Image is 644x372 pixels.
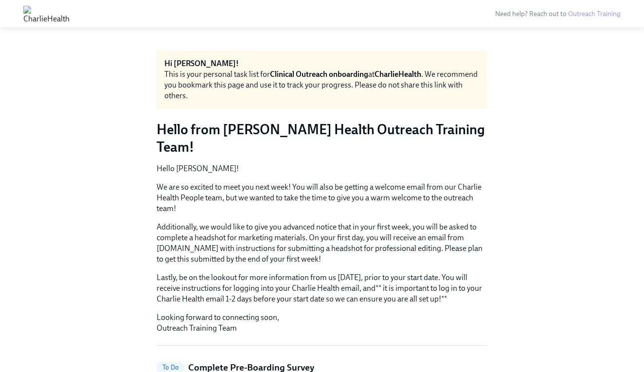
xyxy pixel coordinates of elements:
p: Additionally, we would like to give you advanced notice that in your first week, you will be aske... [157,222,487,265]
span: To Do [157,364,184,371]
p: Looking forward to connecting soon, Outreach Training Team [157,312,487,334]
p: We are so excited to meet you next week! You will also be getting a welcome email from our Charli... [157,182,487,214]
strong: Hi [PERSON_NAME]! [164,59,239,68]
a: Outreach Training [568,10,621,18]
p: Hello [PERSON_NAME]! [157,163,487,174]
strong: CharlieHealth [375,70,421,79]
p: Lastly, be on the lookout for more information from us [DATE], prior to your start date. You will... [157,272,487,304]
h3: Hello from [PERSON_NAME] Health Outreach Training Team! [157,121,487,156]
div: This is your personal task list for at . We recommend you bookmark this page and use it to track ... [164,69,480,101]
span: Need help? Reach out to [495,10,621,18]
strong: Clinical Outreach onboarding [270,70,368,79]
img: CharlieHealth [23,6,70,21]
